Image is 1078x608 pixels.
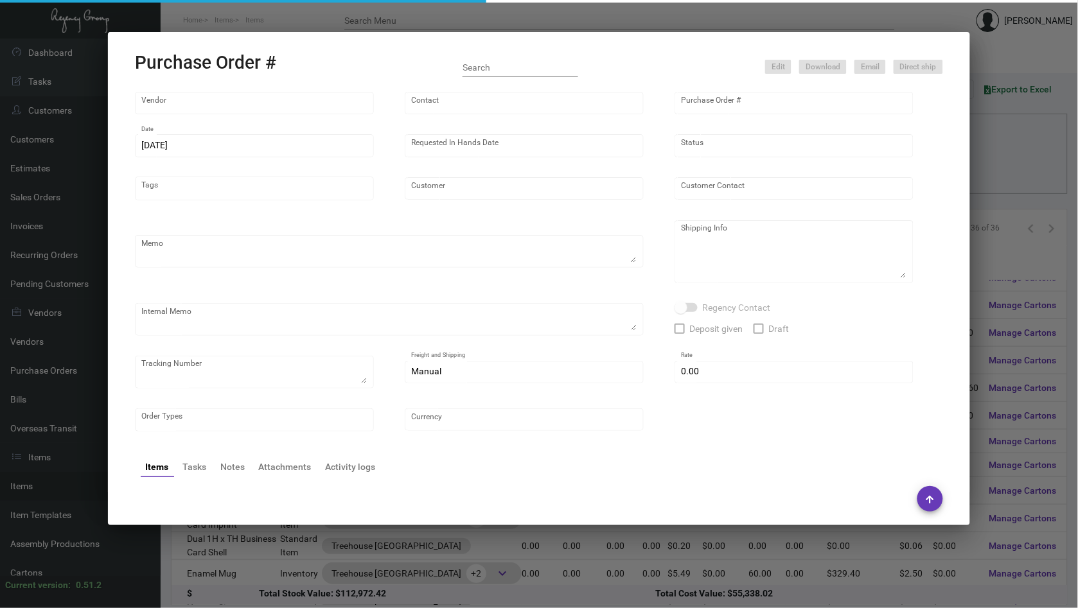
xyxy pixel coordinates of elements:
span: Draft [769,321,790,336]
div: Current version: [5,578,71,592]
div: Items [145,460,168,474]
div: Attachments [259,460,312,474]
button: Edit [765,60,791,74]
div: Activity logs [326,460,376,474]
button: Email [854,60,886,74]
div: Notes [220,460,245,474]
span: Edit [772,62,785,73]
span: Download [806,62,840,73]
button: Direct ship [894,60,943,74]
span: Manual [411,366,441,376]
span: Email [861,62,879,73]
span: Deposit given [690,321,743,336]
button: Download [799,60,847,74]
div: Tasks [182,460,206,474]
span: Direct ship [900,62,937,73]
span: Regency Contact [703,300,771,315]
h2: Purchase Order # [135,52,276,74]
div: 0.51.2 [76,578,102,592]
